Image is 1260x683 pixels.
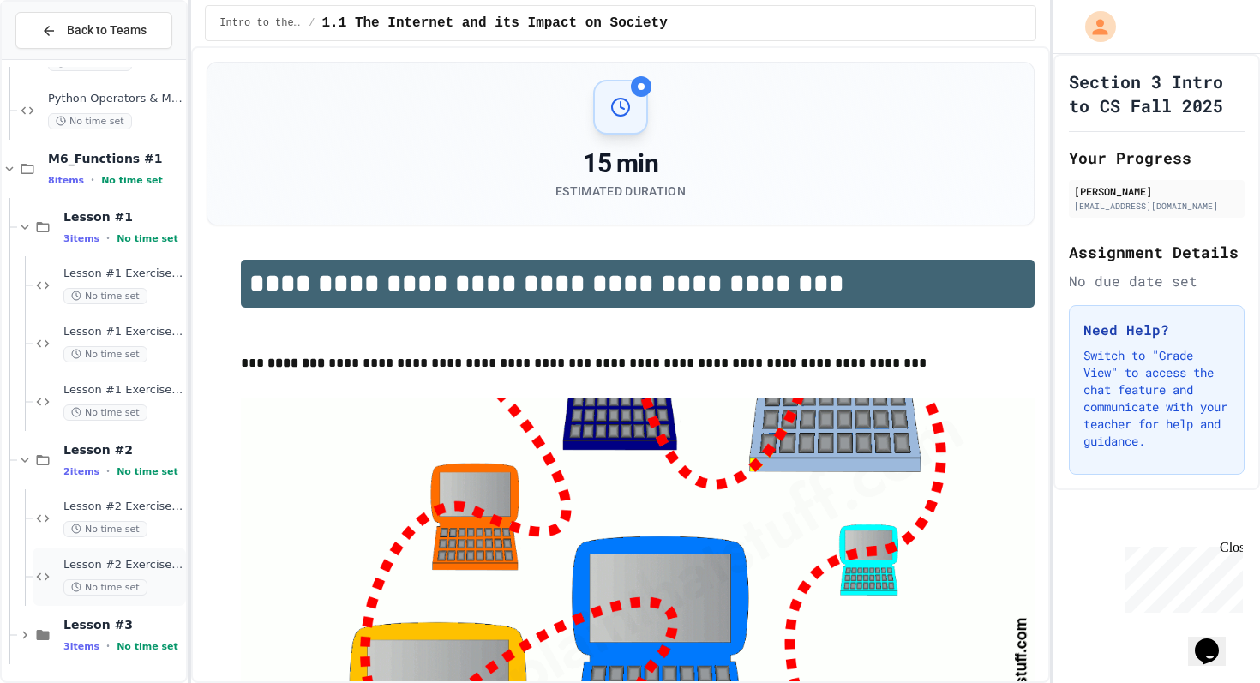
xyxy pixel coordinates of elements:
iframe: chat widget [1188,614,1243,666]
span: No time set [63,346,147,362]
span: No time set [117,466,178,477]
span: 8 items [48,175,84,186]
span: • [91,173,94,187]
h1: Section 3 Intro to CS Fall 2025 [1069,69,1245,117]
span: Back to Teams [67,21,147,39]
div: 15 min [555,148,686,179]
span: No time set [63,521,147,537]
button: Back to Teams [15,12,172,49]
div: No due date set [1069,271,1245,291]
span: No time set [63,288,147,304]
span: No time set [63,404,147,421]
div: Estimated Duration [555,183,686,200]
span: Lesson #2 Exercise #2.1 [63,500,183,514]
h3: Need Help? [1083,320,1230,340]
span: Lesson #1 Exercise #1.2 [63,325,183,339]
div: [PERSON_NAME] [1074,183,1239,199]
span: Lesson #1 [63,209,183,225]
span: 2 items [63,466,99,477]
span: Lesson #2 Exercise #2.2 [63,558,183,572]
div: My Account [1067,7,1120,46]
span: • [106,464,110,478]
span: Lesson #1 Exercise #1.3 [63,383,183,398]
iframe: chat widget [1118,540,1243,613]
h2: Assignment Details [1069,240,1245,264]
span: Lesson #3 [63,617,183,632]
div: [EMAIL_ADDRESS][DOMAIN_NAME] [1074,200,1239,213]
span: / [309,16,315,30]
span: No time set [117,641,178,652]
span: Lesson #1 Exercise #1.1 [63,267,183,281]
span: • [106,231,110,245]
div: Chat with us now!Close [7,7,118,109]
span: No time set [101,175,163,186]
span: 3 items [63,233,99,244]
span: M6_Functions #1 [48,151,183,166]
p: Switch to "Grade View" to access the chat feature and communicate with your teacher for help and ... [1083,347,1230,450]
span: Lesson #2 [63,442,183,458]
span: Intro to the Web [219,16,302,30]
span: Python Operators & Modulo Exercise [48,92,183,106]
span: No time set [48,113,132,129]
span: No time set [117,233,178,244]
h2: Your Progress [1069,146,1245,170]
span: 3 items [63,641,99,652]
span: 1.1 The Internet and its Impact on Society [322,13,668,33]
span: • [106,639,110,653]
span: No time set [63,579,147,596]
